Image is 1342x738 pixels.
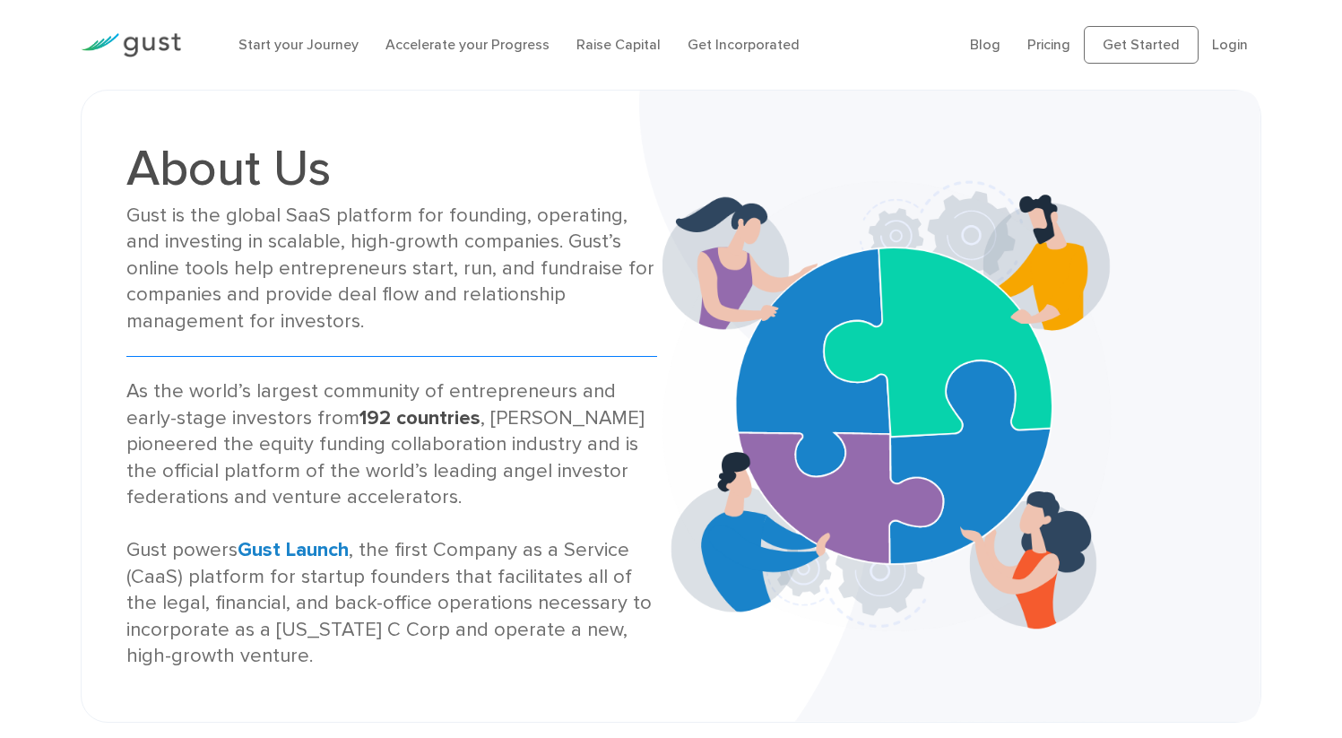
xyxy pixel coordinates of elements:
[126,378,658,669] div: As the world’s largest community of entrepreneurs and early-stage investors from , [PERSON_NAME] ...
[576,36,661,53] a: Raise Capital
[639,91,1260,722] img: About Us Banner Bg
[688,36,800,53] a: Get Incorporated
[1027,36,1070,53] a: Pricing
[359,406,481,430] strong: 192 countries
[385,36,550,53] a: Accelerate your Progress
[238,538,349,561] a: Gust Launch
[238,36,359,53] a: Start your Journey
[1212,36,1248,53] a: Login
[970,36,1000,53] a: Blog
[126,143,658,194] h1: About Us
[126,203,658,334] div: Gust is the global SaaS platform for founding, operating, and investing in scalable, high-growth ...
[1084,26,1199,64] a: Get Started
[81,33,181,57] img: Gust Logo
